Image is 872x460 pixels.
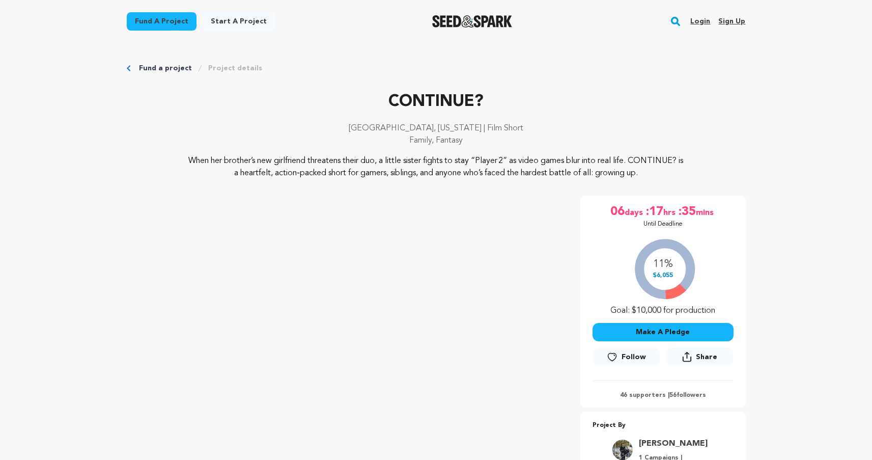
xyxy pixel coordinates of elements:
span: :17 [645,204,663,220]
p: Project By [593,420,734,431]
div: Breadcrumb [127,63,746,73]
span: hrs [663,204,678,220]
span: mins [696,204,716,220]
p: [GEOGRAPHIC_DATA], [US_STATE] | Film Short [127,122,746,134]
a: Sign up [718,13,745,30]
p: When her brother’s new girlfriend threatens their duo, a little sister fights to stay “Player 2” ... [188,155,684,179]
button: Make A Pledge [593,323,734,341]
span: Follow [622,352,646,362]
p: Until Deadline [643,220,683,228]
a: Login [690,13,710,30]
span: :35 [678,204,696,220]
a: Seed&Spark Homepage [432,15,512,28]
a: Fund a project [139,63,192,73]
p: Family, Fantasy [127,134,746,147]
img: f4ccdf9bf7498b3a.jpg [612,440,633,460]
span: 06 [610,204,625,220]
a: Follow [593,348,660,366]
span: days [625,204,645,220]
img: Seed&Spark Logo Dark Mode [432,15,512,28]
a: Start a project [203,12,275,31]
a: Fund a project [127,12,196,31]
p: 46 supporters | followers [593,391,734,399]
a: Project details [208,63,262,73]
span: Share [696,352,717,362]
p: CONTINUE? [127,90,746,114]
button: Share [666,347,733,366]
span: 56 [669,392,677,398]
a: Goto Mitchell Jung profile [639,438,708,450]
span: Share [666,347,733,370]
